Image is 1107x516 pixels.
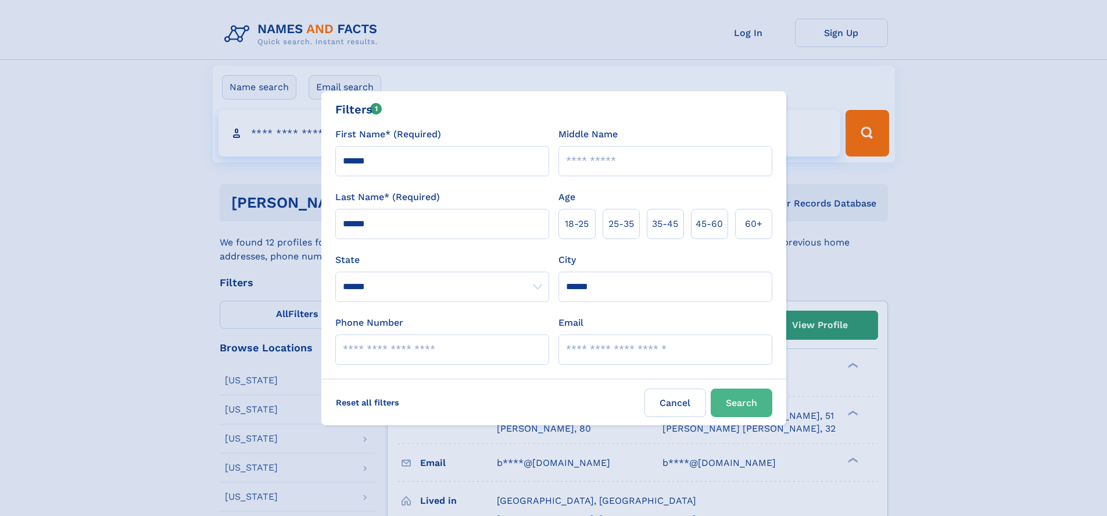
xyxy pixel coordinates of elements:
[644,389,706,417] label: Cancel
[652,217,678,231] span: 35‑45
[335,190,440,204] label: Last Name* (Required)
[335,316,403,330] label: Phone Number
[745,217,762,231] span: 60+
[335,101,382,118] div: Filters
[558,316,583,330] label: Email
[335,253,549,267] label: State
[335,127,441,141] label: First Name* (Required)
[696,217,723,231] span: 45‑60
[328,389,407,417] label: Reset all filters
[558,253,576,267] label: City
[558,127,618,141] label: Middle Name
[558,190,575,204] label: Age
[711,389,772,417] button: Search
[565,217,589,231] span: 18‑25
[608,217,634,231] span: 25‑35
